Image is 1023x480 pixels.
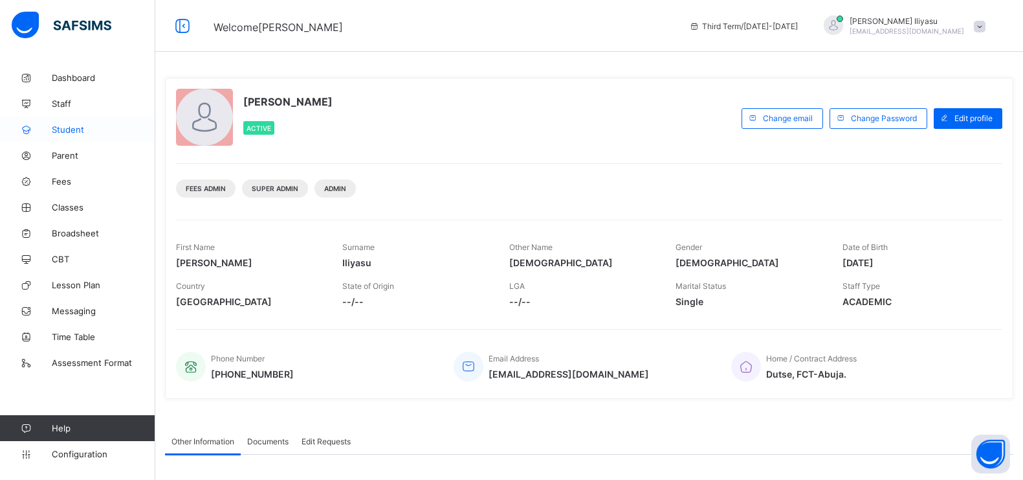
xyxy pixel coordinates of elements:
[252,185,298,192] span: Super Admin
[509,242,553,252] span: Other Name
[342,242,375,252] span: Surname
[176,281,205,291] span: Country
[509,257,656,268] span: [DEMOGRAPHIC_DATA]
[302,437,351,446] span: Edit Requests
[850,16,964,26] span: [PERSON_NAME] Iliyasu
[247,124,271,132] span: Active
[324,185,346,192] span: Admin
[842,242,888,252] span: Date of Birth
[766,369,857,380] span: Dutse, FCT-Abuja.
[676,296,822,307] span: Single
[52,124,155,135] span: Student
[763,113,813,123] span: Change email
[842,257,989,268] span: [DATE]
[850,27,964,35] span: [EMAIL_ADDRESS][DOMAIN_NAME]
[52,228,155,238] span: Broadsheet
[851,113,917,123] span: Change Password
[52,306,155,316] span: Messaging
[52,73,155,83] span: Dashboard
[52,150,155,161] span: Parent
[689,21,798,31] span: session/term information
[211,354,265,363] span: Phone Number
[214,21,343,34] span: Welcome [PERSON_NAME]
[342,257,489,268] span: Iliyasu
[489,369,649,380] span: [EMAIL_ADDRESS][DOMAIN_NAME]
[52,358,155,368] span: Assessment Format
[676,281,726,291] span: Marital Status
[676,242,702,252] span: Gender
[52,449,155,459] span: Configuration
[52,332,155,342] span: Time Table
[52,176,155,187] span: Fees
[176,242,215,252] span: First Name
[509,281,525,291] span: LGA
[52,202,155,212] span: Classes
[12,12,111,39] img: safsims
[342,281,394,291] span: State of Origin
[811,16,992,37] div: AbdussamadIliyasu
[52,280,155,290] span: Lesson Plan
[211,369,294,380] span: [PHONE_NUMBER]
[842,281,880,291] span: Staff Type
[243,95,333,108] span: [PERSON_NAME]
[171,437,234,446] span: Other Information
[971,435,1010,474] button: Open asap
[186,185,226,192] span: Fees Admin
[766,354,857,363] span: Home / Contract Address
[247,437,289,446] span: Documents
[489,354,539,363] span: Email Address
[176,296,323,307] span: [GEOGRAPHIC_DATA]
[509,296,656,307] span: --/--
[176,257,323,268] span: [PERSON_NAME]
[52,423,155,433] span: Help
[842,296,989,307] span: ACADEMIC
[52,98,155,109] span: Staff
[676,257,822,268] span: [DEMOGRAPHIC_DATA]
[954,113,993,123] span: Edit profile
[52,254,155,264] span: CBT
[342,296,489,307] span: --/--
